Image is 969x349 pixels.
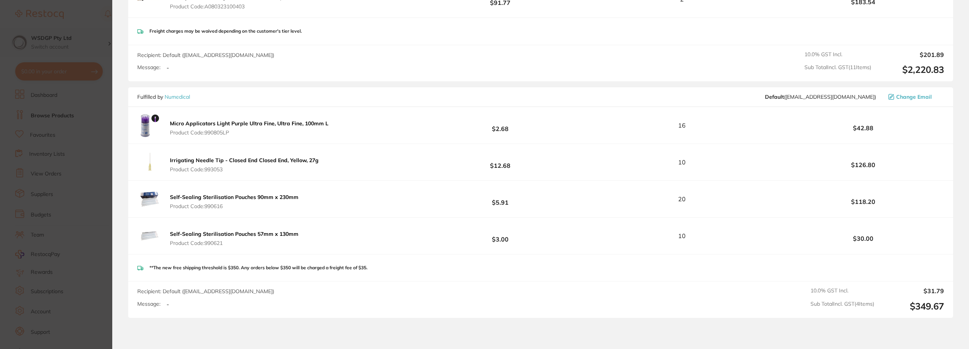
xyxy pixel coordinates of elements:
[419,155,581,169] b: $12.68
[783,235,944,242] b: $30.00
[137,52,274,58] span: Recipient: Default ( [EMAIL_ADDRESS][DOMAIN_NAME] )
[765,94,876,100] span: orders@numedical.com.au
[170,166,319,172] span: Product Code: 993053
[166,64,169,71] p: -
[880,301,944,312] output: $349.67
[137,224,162,248] img: OHp2aGQxbw
[170,129,328,136] span: Product Code: 990805LP
[810,287,874,294] span: 10.0 % GST Incl.
[137,64,160,71] label: Message:
[149,265,367,270] p: **The new free shipping threshold is $350. Any orders below $350 will be charged a freight fee of...
[783,125,944,131] b: $42.88
[168,231,301,246] button: Self-Sealing Sterilisation Pouches 57mm x 130mm Product Code:990621
[804,64,871,75] span: Sub Total Incl. GST ( 11 Items)
[168,157,321,173] button: Irrigating Needle Tip - Closed End Closed End, Yellow, 27g Product Code:993053
[170,203,298,209] span: Product Code: 990616
[419,118,581,133] b: $2.68
[165,93,190,100] a: Numedical
[810,301,874,312] span: Sub Total Incl. GST ( 4 Items)
[678,232,686,239] span: 10
[896,94,932,100] span: Change Email
[419,192,581,206] b: $5.91
[886,93,944,100] button: Change Email
[783,161,944,168] b: $126.80
[419,229,581,243] b: $3.00
[170,157,319,164] b: Irrigating Needle Tip - Closed End Closed End, Yellow, 27g
[804,51,871,58] span: 10.0 % GST Incl.
[765,93,784,100] b: Default
[137,113,162,137] img: bHVlMmZlMw
[877,51,944,58] output: $201.89
[166,301,169,308] p: -
[877,64,944,75] output: $2,220.83
[678,159,686,166] span: 10
[137,301,160,307] label: Message:
[783,198,944,205] b: $118.20
[137,150,162,174] img: am1lZDQzOA
[137,94,190,100] p: Fulfilled by
[678,122,686,129] span: 16
[170,194,298,201] b: Self-Sealing Sterilisation Pouches 90mm x 230mm
[168,120,331,136] button: Micro Applicators Light Purple Ultra Fine, Ultra Fine, 100mm L Product Code:990805LP
[170,240,298,246] span: Product Code: 990621
[170,3,311,9] span: Product Code: A080323100403
[137,288,274,295] span: Recipient: Default ( [EMAIL_ADDRESS][DOMAIN_NAME] )
[678,196,686,202] span: 20
[170,231,298,237] b: Self-Sealing Sterilisation Pouches 57mm x 130mm
[149,28,302,34] p: Freight charges may be waived depending on the customer's tier level.
[170,120,328,127] b: Micro Applicators Light Purple Ultra Fine, Ultra Fine, 100mm L
[880,287,944,294] output: $31.79
[137,187,162,211] img: djR5YmR5MQ
[168,194,301,210] button: Self-Sealing Sterilisation Pouches 90mm x 230mm Product Code:990616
